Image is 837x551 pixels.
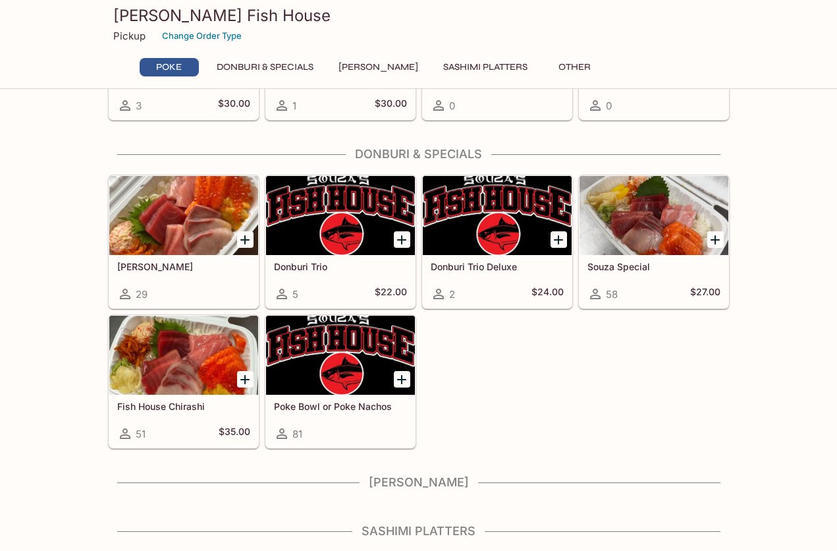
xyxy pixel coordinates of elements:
[580,176,728,255] div: Souza Special
[431,261,564,272] h5: Donburi Trio Deluxe
[136,100,142,112] span: 3
[394,231,410,248] button: Add Donburi Trio
[237,371,254,388] button: Add Fish House Chirashi
[292,428,302,440] span: 81
[219,426,250,442] h5: $35.00
[109,176,258,255] div: Sashimi Donburis
[707,231,724,248] button: Add Souza Special
[422,175,572,308] a: Donburi Trio Deluxe2$24.00
[109,316,258,395] div: Fish House Chirashi
[108,475,730,490] h4: [PERSON_NAME]
[551,231,567,248] button: Add Donburi Trio Deluxe
[265,315,416,448] a: Poke Bowl or Poke Nachos81
[265,175,416,308] a: Donburi Trio5$22.00
[113,5,724,26] h3: [PERSON_NAME] Fish House
[587,261,720,272] h5: Souza Special
[156,26,248,46] button: Change Order Type
[449,288,455,301] span: 2
[113,30,146,42] p: Pickup
[375,286,407,302] h5: $22.00
[331,58,425,76] button: [PERSON_NAME]
[117,401,250,412] h5: Fish House Chirashi
[292,100,296,112] span: 1
[140,58,199,76] button: Poke
[108,147,730,161] h4: Donburi & Specials
[436,58,535,76] button: Sashimi Platters
[545,58,605,76] button: Other
[136,288,148,301] span: 29
[109,175,259,308] a: [PERSON_NAME]29
[423,176,572,255] div: Donburi Trio Deluxe
[292,288,298,301] span: 5
[274,261,407,272] h5: Donburi Trio
[136,428,146,440] span: 51
[117,261,250,272] h5: [PERSON_NAME]
[449,100,455,112] span: 0
[266,316,415,395] div: Poke Bowl or Poke Nachos
[274,401,407,412] h5: Poke Bowl or Poke Nachos
[209,58,321,76] button: Donburi & Specials
[531,286,564,302] h5: $24.00
[375,98,407,113] h5: $30.00
[394,371,410,388] button: Add Poke Bowl or Poke Nachos
[109,315,259,448] a: Fish House Chirashi51$35.00
[266,176,415,255] div: Donburi Trio
[606,288,618,301] span: 58
[579,175,729,308] a: Souza Special58$27.00
[690,286,720,302] h5: $27.00
[108,524,730,538] h4: Sashimi Platters
[606,100,612,112] span: 0
[237,231,254,248] button: Add Sashimi Donburis
[218,98,250,113] h5: $30.00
